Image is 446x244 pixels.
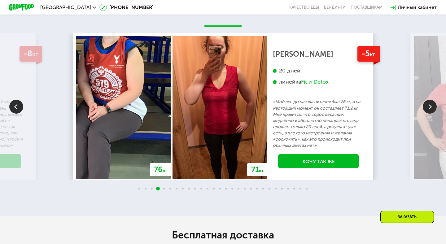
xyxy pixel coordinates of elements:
div: Заказать [380,211,434,223]
div: [PERSON_NAME] [273,51,364,57]
a: [PHONE_NUMBER] [99,4,154,11]
div: -5 [357,46,380,62]
div: поставщикам [351,5,383,10]
div: 76 [150,163,172,176]
a: Вендинги [324,5,346,10]
p: «Мой вес до начала питания был 76 кг, и на настоящий момент он составляет 71,2 кг. Мне нравится, ... [273,99,364,148]
div: Fit и Detox [301,78,329,85]
div: 71 [247,163,268,176]
div: -8 [20,46,42,62]
span: кг [259,168,264,173]
span: кг [32,51,38,58]
div: Личный кабинет [398,4,437,11]
span: кг [163,168,168,173]
img: Slide left [9,100,23,114]
div: линейка [273,78,364,85]
a: Хочу так же [278,154,359,168]
a: Качество еды [289,5,319,10]
img: Slide right [423,100,437,114]
div: 20 дней [273,67,364,74]
h2: Бесплатная доставка [50,229,396,241]
span: кг [370,51,375,58]
span: [GEOGRAPHIC_DATA] [40,5,91,10]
